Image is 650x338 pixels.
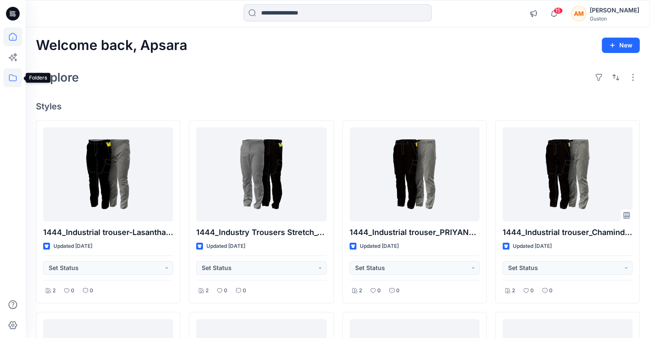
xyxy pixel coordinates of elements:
[590,15,639,22] div: Guston
[530,286,534,295] p: 0
[43,226,173,238] p: 1444_Industrial trouser-Lasantha-FINAL ASSINGMENT
[206,286,209,295] p: 2
[90,286,93,295] p: 0
[503,226,632,238] p: 1444_Industrial trouser_Chaminda_final assessment
[196,127,326,221] a: 1444_Industry Trousers Stretch_Thakshila_Final
[36,38,187,53] h2: Welcome back, Apsara
[503,127,632,221] a: 1444_Industrial trouser_Chaminda_final assessment
[196,226,326,238] p: 1444_Industry Trousers Stretch_Thakshila_Final
[590,5,639,15] div: [PERSON_NAME]
[350,127,479,221] a: 1444_Industrial trouser_PRIYANTHI_final assessment
[350,226,479,238] p: 1444_Industrial trouser_PRIYANTHI_final assessment
[53,286,56,295] p: 2
[396,286,400,295] p: 0
[512,286,515,295] p: 2
[602,38,640,53] button: New
[224,286,227,295] p: 0
[43,127,173,221] a: 1444_Industrial trouser-Lasantha-FINAL ASSINGMENT
[571,6,586,21] div: AM
[513,242,552,251] p: Updated [DATE]
[553,7,563,14] span: 15
[36,101,640,112] h4: Styles
[359,286,362,295] p: 2
[377,286,381,295] p: 0
[243,286,246,295] p: 0
[53,242,92,251] p: Updated [DATE]
[36,71,79,84] h2: Explore
[549,286,553,295] p: 0
[360,242,399,251] p: Updated [DATE]
[71,286,74,295] p: 0
[206,242,245,251] p: Updated [DATE]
